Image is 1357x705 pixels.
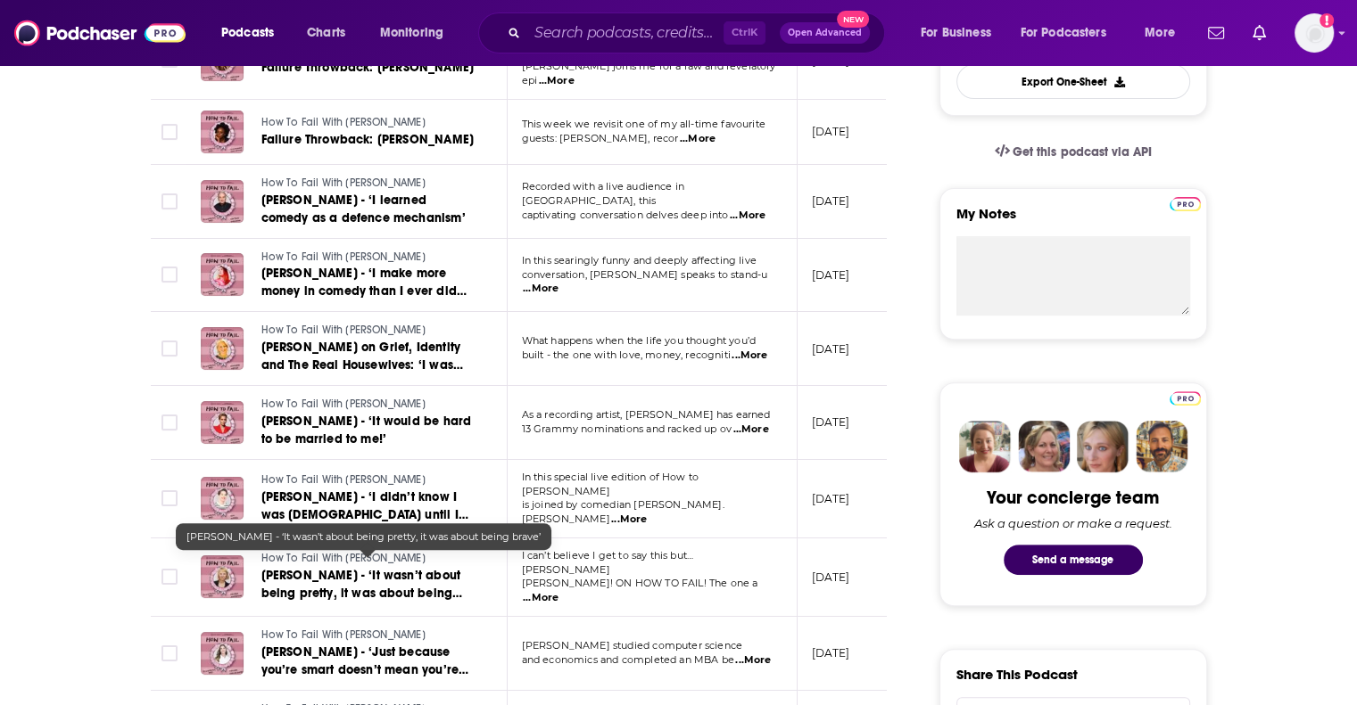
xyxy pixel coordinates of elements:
h3: Share This Podcast [956,666,1078,683]
span: How To Fail With [PERSON_NAME] [261,250,426,263]
span: This week we revisit one of my all-time favourite [522,118,765,130]
a: How To Fail With [PERSON_NAME] [261,323,476,339]
img: Barbara Profile [1018,421,1070,472]
span: ...More [730,209,765,223]
div: Your concierge team [987,487,1159,509]
span: [PERSON_NAME]! ON HOW TO FAIL! The one a [522,577,758,589]
a: Show notifications dropdown [1245,18,1273,48]
p: [DATE] [812,124,850,139]
span: Toggle select row [161,340,178,357]
span: ...More [523,282,559,296]
img: Sydney Profile [959,421,1011,472]
span: ...More [539,74,575,88]
a: [PERSON_NAME] - ‘I didn’t know I was [DEMOGRAPHIC_DATA] until I saw Titanic’ [261,488,476,524]
img: Podchaser Pro [1170,391,1201,406]
span: Get this podcast via API [1013,144,1151,160]
span: Toggle select row [161,414,178,430]
a: How To Fail With [PERSON_NAME] [261,551,476,567]
span: [PERSON_NAME] - ‘Just because you’re smart doesn’t mean you’re wise’ [261,644,468,695]
span: Open Advanced [788,29,862,37]
span: [PERSON_NAME] - ‘It wasn’t about being pretty, it was about being brave’ [261,568,462,619]
span: [PERSON_NAME] - ‘I make more money in comedy than I ever did from stripping‘ [261,266,467,316]
span: New [837,11,869,28]
span: Toggle select row [161,193,178,209]
button: open menu [368,19,467,47]
span: Monitoring [380,20,443,45]
a: [PERSON_NAME] - ‘I make more money in comedy than I ever did from stripping‘ [261,265,476,300]
a: [PERSON_NAME] - ‘It would be hard to be married to me!’ [261,413,476,448]
span: [PERSON_NAME] - ‘I didn’t know I was [DEMOGRAPHIC_DATA] until I saw Titanic’ [261,489,468,540]
input: Search podcasts, credits, & more... [527,19,724,47]
a: [PERSON_NAME] - ‘It wasn’t about being pretty, it was about being brave’ [261,567,476,603]
img: User Profile [1295,13,1334,53]
span: How To Fail With [PERSON_NAME] [261,324,426,336]
span: What happens when the life you thought you’d [522,334,757,347]
span: How To Fail With [PERSON_NAME] [261,116,426,128]
span: Toggle select row [161,52,178,68]
a: Show notifications dropdown [1201,18,1231,48]
span: guests: [PERSON_NAME], recor [522,132,679,144]
a: How To Fail With [PERSON_NAME] [261,176,476,192]
span: ...More [680,132,716,146]
a: How To Fail With [PERSON_NAME] [261,627,476,644]
span: ...More [735,653,771,668]
span: [PERSON_NAME] joins me for a raw and revelatory epi [522,60,776,86]
div: Search podcasts, credits, & more... [495,12,902,53]
a: [PERSON_NAME] on Grief, Identity and The Real Housewives: ‘I was angry. I was lost. I felt like I... [261,339,476,374]
label: My Notes [956,205,1190,236]
span: Ctrl K [724,21,765,45]
a: [PERSON_NAME] - ‘Just because you’re smart doesn’t mean you’re wise’ [261,644,476,679]
span: As a recording artist, [PERSON_NAME] has earned [522,408,771,421]
a: How To Fail With [PERSON_NAME] [261,397,476,413]
span: [PERSON_NAME] - ‘It wasn’t about being pretty, it was about being brave’ [186,530,541,543]
span: In this special live edition of How to [PERSON_NAME] [522,471,699,497]
img: Jon Profile [1136,421,1187,472]
span: For Business [921,20,991,45]
a: Charts [295,19,356,47]
button: open menu [908,19,1014,47]
span: Toggle select row [161,490,178,506]
span: built - the one with love, money, recogniti [522,348,731,361]
span: ...More [611,512,647,527]
span: [PERSON_NAME] on Grief, Identity and The Real Housewives: ‘I was angry. I was lost. I felt like I... [261,340,463,408]
span: How To Fail With [PERSON_NAME] [261,628,426,641]
span: and economics and completed an MBA be [522,653,734,666]
span: How To Fail With [PERSON_NAME] [261,473,426,486]
a: Failure Throwback: [PERSON_NAME] [261,59,474,77]
span: Failure Throwback: [PERSON_NAME] [261,132,474,147]
img: Podchaser Pro [1170,197,1201,211]
span: In this searingly funny and deeply affecting live [522,254,757,266]
img: Jules Profile [1077,421,1129,472]
span: [PERSON_NAME] - ‘It would be hard to be married to me!’ [261,414,472,447]
span: How To Fail With [PERSON_NAME] [261,398,426,410]
button: Open AdvancedNew [780,22,870,44]
span: More [1145,20,1175,45]
a: How To Fail With [PERSON_NAME] [261,115,474,131]
button: open menu [1132,19,1197,47]
span: ...More [523,591,559,605]
p: [DATE] [812,645,850,660]
span: How To Fail With [PERSON_NAME] [261,176,426,189]
span: Recorded with a live audience in [GEOGRAPHIC_DATA], this [522,180,684,207]
p: [DATE] [812,267,850,283]
a: Get this podcast via API [981,130,1166,174]
span: For Podcasters [1021,20,1106,45]
span: Toggle select row [161,645,178,661]
a: Failure Throwback: [PERSON_NAME] [261,131,474,149]
button: Export One-Sheet [956,64,1190,99]
span: Charts [307,20,345,45]
a: How To Fail With [PERSON_NAME] [261,250,476,266]
span: Failure Throwback: [PERSON_NAME] [261,60,474,75]
span: ...More [733,422,769,437]
p: [DATE] [812,341,850,357]
p: [DATE] [812,414,850,430]
span: captivating conversation delves deep into [522,209,729,221]
a: [PERSON_NAME] - ‘I learned comedy as a defence mechanism’ [261,192,476,227]
span: [PERSON_NAME] - ‘I learned comedy as a defence mechanism’ [261,193,466,225]
span: Logged in as smeizlik [1295,13,1334,53]
a: Pro website [1170,194,1201,211]
p: [DATE] [812,491,850,506]
a: How To Fail With [PERSON_NAME] [261,472,476,488]
span: Podcasts [221,20,274,45]
div: Ask a question or make a request. [974,516,1172,530]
